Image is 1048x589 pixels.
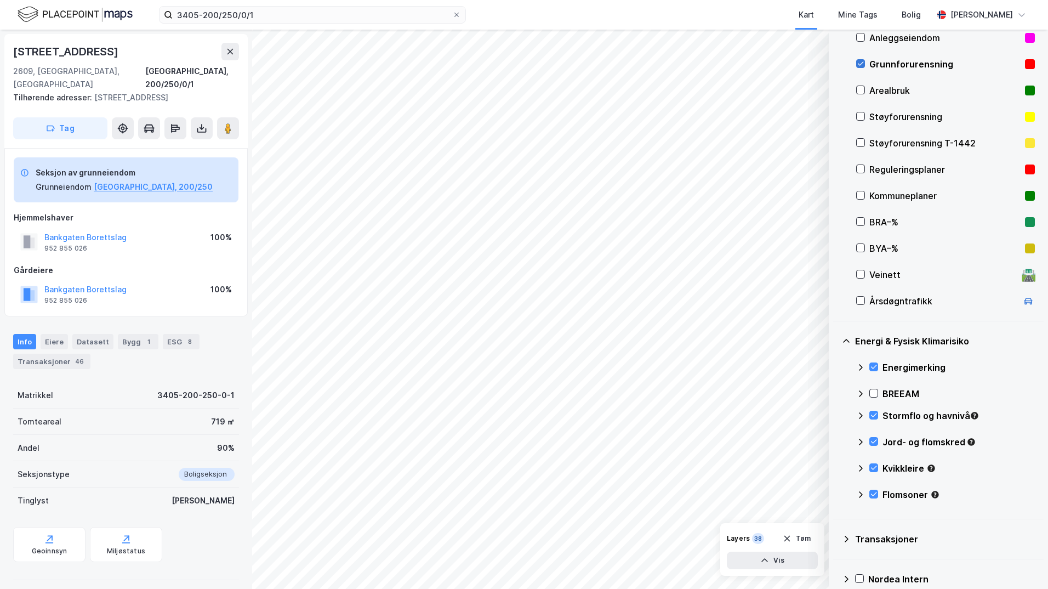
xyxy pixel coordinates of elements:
[72,334,113,349] div: Datasett
[869,58,1021,71] div: Grunnforurensning
[882,462,1035,475] div: Kvikkleire
[855,335,1035,348] div: Energi & Fysisk Klimarisiko
[13,91,230,104] div: [STREET_ADDRESS]
[13,117,107,139] button: Tag
[73,356,86,367] div: 46
[173,7,452,23] input: Søk på adresse, matrikkel, gårdeiere, leietakere eller personer
[926,463,936,473] div: Tooltip anchor
[930,490,940,500] div: Tooltip anchor
[966,437,976,447] div: Tooltip anchor
[18,494,49,507] div: Tinglyst
[882,387,1035,400] div: BREEAM
[44,296,87,305] div: 952 855 026
[869,268,1017,281] div: Veinett
[882,409,1035,422] div: Stormflo og havnivå
[799,8,814,21] div: Kart
[145,65,239,91] div: [GEOGRAPHIC_DATA], 200/250/0/1
[752,533,764,544] div: 38
[217,441,235,455] div: 90%
[163,334,200,349] div: ESG
[18,389,53,402] div: Matrikkel
[869,84,1021,97] div: Arealbruk
[210,283,232,296] div: 100%
[94,180,213,194] button: [GEOGRAPHIC_DATA], 200/250
[869,294,1017,308] div: Årsdøgntrafikk
[869,31,1021,44] div: Anleggseiendom
[13,93,94,102] span: Tilhørende adresser:
[18,415,61,428] div: Tomteareal
[36,180,92,194] div: Grunneiendom
[107,547,145,556] div: Miljøstatus
[14,264,238,277] div: Gårdeiere
[882,435,1035,449] div: Jord- og flomskred
[18,468,70,481] div: Seksjonstype
[36,166,213,179] div: Seksjon av grunneiendom
[157,389,235,402] div: 3405-200-250-0-1
[868,573,1035,586] div: Nordea Intern
[13,65,145,91] div: 2609, [GEOGRAPHIC_DATA], [GEOGRAPHIC_DATA]
[869,216,1021,229] div: BRA–%
[18,441,39,455] div: Andel
[13,43,121,60] div: [STREET_ADDRESS]
[970,411,979,421] div: Tooltip anchor
[869,189,1021,202] div: Kommuneplaner
[118,334,158,349] div: Bygg
[13,354,90,369] div: Transaksjoner
[32,547,67,556] div: Geoinnsyn
[211,415,235,428] div: 719 ㎡
[869,242,1021,255] div: BYA–%
[882,488,1035,501] div: Flomsoner
[855,533,1035,546] div: Transaksjoner
[41,334,68,349] div: Eiere
[869,110,1021,123] div: Støyforurensning
[902,8,921,21] div: Bolig
[950,8,1013,21] div: [PERSON_NAME]
[184,336,195,347] div: 8
[727,534,750,543] div: Layers
[838,8,878,21] div: Mine Tags
[18,5,133,24] img: logo.f888ab2527a4732fd821a326f86c7f29.svg
[44,244,87,253] div: 952 855 026
[869,137,1021,150] div: Støyforurensning T-1442
[993,536,1048,589] iframe: Chat Widget
[14,211,238,224] div: Hjemmelshaver
[776,530,818,547] button: Tøm
[882,361,1035,374] div: Energimerking
[869,163,1021,176] div: Reguleringsplaner
[172,494,235,507] div: [PERSON_NAME]
[143,336,154,347] div: 1
[13,334,36,349] div: Info
[210,231,232,244] div: 100%
[1021,268,1036,282] div: 🛣️
[727,552,818,569] button: Vis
